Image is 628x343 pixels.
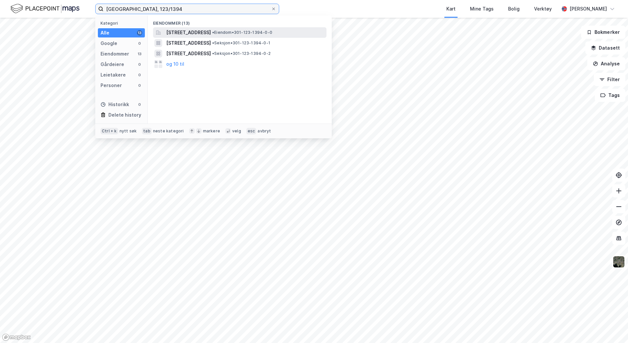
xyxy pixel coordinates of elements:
div: 0 [137,72,142,78]
div: neste kategori [153,128,184,134]
div: Leietakere [101,71,126,79]
div: Personer [101,81,122,89]
div: 13 [137,30,142,35]
div: tab [142,128,152,134]
span: Seksjon • 301-123-1394-0-2 [212,51,271,56]
span: [STREET_ADDRESS] [166,50,211,57]
div: 0 [137,102,142,107]
a: Mapbox homepage [2,333,31,341]
div: Eiendommer (13) [148,15,332,27]
div: Eiendommer [101,50,129,58]
span: • [212,40,214,45]
button: Bokmerker [581,26,625,39]
div: 0 [137,83,142,88]
div: [PERSON_NAME] [570,5,607,13]
img: 9k= [613,256,625,268]
div: Delete history [108,111,141,119]
div: velg [232,128,241,134]
div: 0 [137,62,142,67]
div: markere [203,128,220,134]
div: Mine Tags [470,5,494,13]
div: Historikk [101,101,129,108]
button: Tags [595,89,625,102]
div: nytt søk [120,128,137,134]
iframe: Chat Widget [595,311,628,343]
span: Seksjon • 301-123-1394-0-1 [212,40,270,46]
div: Alle [101,29,109,37]
img: logo.f888ab2527a4732fd821a326f86c7f29.svg [11,3,79,14]
div: Gårdeiere [101,60,124,68]
div: Verktøy [534,5,552,13]
button: Analyse [587,57,625,70]
span: [STREET_ADDRESS] [166,29,211,36]
span: [STREET_ADDRESS] [166,39,211,47]
button: Datasett [585,41,625,55]
div: Kontrollprogram for chat [595,311,628,343]
button: Filter [594,73,625,86]
div: Kart [446,5,456,13]
span: Eiendom • 301-123-1394-0-0 [212,30,272,35]
div: 13 [137,51,142,57]
div: Google [101,39,117,47]
span: • [212,30,214,35]
button: og 10 til [166,60,184,68]
div: avbryt [258,128,271,134]
input: Søk på adresse, matrikkel, gårdeiere, leietakere eller personer [103,4,271,14]
div: Kategori [101,21,145,26]
div: esc [246,128,257,134]
div: Bolig [508,5,520,13]
div: Ctrl + k [101,128,118,134]
div: 0 [137,41,142,46]
span: • [212,51,214,56]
